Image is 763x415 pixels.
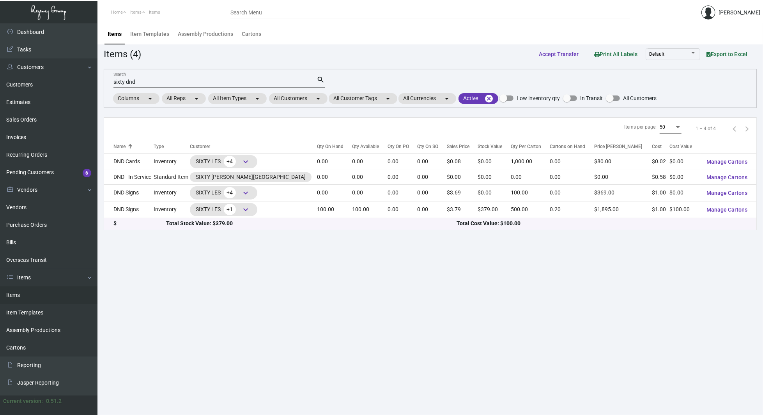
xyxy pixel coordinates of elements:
td: $0.08 [447,153,478,170]
mat-chip: Columns [113,93,159,104]
div: Type [154,143,190,150]
span: Export to Excel [706,51,747,57]
div: Sales Price [447,143,478,150]
td: DND Cards [104,153,154,170]
mat-select: Items per page: [660,125,682,130]
td: Inventory [154,184,190,201]
td: $0.58 [652,170,669,184]
div: Qty On Hand [317,143,343,150]
td: $100.00 [669,201,701,218]
span: 50 [660,124,665,130]
span: keyboard_arrow_down [241,157,250,166]
div: Qty On PO [388,143,417,150]
div: Cost [652,143,662,150]
div: Items (4) [104,47,141,61]
div: Price [PERSON_NAME] [595,143,652,150]
div: Cost Value [669,143,692,150]
div: Price [PERSON_NAME] [595,143,643,150]
td: 0.00 [418,184,447,201]
div: SIXTY LES [196,156,251,168]
div: $ [113,219,166,228]
div: Qty Per Carton [511,143,541,150]
span: All Customers [623,94,657,103]
mat-icon: cancel [484,94,494,103]
mat-icon: arrow_drop_down [145,94,155,103]
td: Standard Item [154,170,190,184]
mat-chip: All Item Types [208,93,267,104]
td: 0.00 [388,170,417,184]
button: Manage Cartons [701,186,754,200]
mat-icon: arrow_drop_down [383,94,393,103]
span: Items [130,10,142,15]
mat-icon: arrow_drop_down [442,94,451,103]
td: 1,000.00 [511,153,550,170]
div: Assembly Productions [178,30,233,38]
td: 0.00 [418,201,447,218]
td: $0.00 [447,170,478,184]
button: Manage Cartons [701,170,754,184]
button: Accept Transfer [533,47,585,61]
mat-icon: arrow_drop_down [253,94,262,103]
td: 0.00 [550,153,595,170]
td: 0.00 [511,170,550,184]
td: 0.00 [550,170,595,184]
span: Low inventory qty [517,94,560,103]
div: Items [108,30,122,38]
span: +4 [224,156,236,167]
mat-chip: All Currencies [398,93,456,104]
mat-chip: All Customer Tags [329,93,397,104]
td: 0.00 [388,184,417,201]
div: Stock Value [478,143,502,150]
td: $0.00 [478,170,511,184]
button: Next page [741,122,753,135]
mat-icon: search [317,75,325,85]
button: Print All Labels [588,47,644,61]
span: Manage Cartons [707,207,748,213]
td: $0.00 [669,153,701,170]
mat-icon: arrow_drop_down [192,94,201,103]
span: Print All Labels [594,51,637,57]
div: Qty Available [352,143,379,150]
td: 0.00 [388,201,417,218]
div: Cartons on Hand [550,143,586,150]
div: Name [113,143,154,150]
div: Sales Price [447,143,469,150]
div: 1 – 4 of 4 [696,125,716,132]
td: 0.00 [352,184,388,201]
mat-chip: Active [459,93,498,104]
td: 0.20 [550,201,595,218]
span: Manage Cartons [707,159,748,165]
div: Qty Available [352,143,388,150]
span: Manage Cartons [707,190,748,196]
div: [PERSON_NAME] [719,9,760,17]
div: Items per page: [624,124,657,131]
td: $369.00 [595,184,652,201]
span: Manage Cartons [707,174,748,180]
td: $0.00 [669,170,701,184]
td: 0.00 [388,153,417,170]
div: Qty On SO [418,143,447,150]
div: Item Templates [130,30,169,38]
div: SIXTY LES [196,187,251,199]
td: $3.69 [447,184,478,201]
span: Default [649,51,664,57]
div: 0.51.2 [46,397,62,405]
div: Total Cost Value: $100.00 [457,219,747,228]
td: 0.00 [418,153,447,170]
button: Manage Cartons [701,203,754,217]
span: In Transit [580,94,603,103]
div: Stock Value [478,143,511,150]
div: Qty Per Carton [511,143,550,150]
div: Cartons [242,30,261,38]
td: DND Signs [104,184,154,201]
span: Accept Transfer [539,51,579,57]
span: +1 [224,204,236,215]
td: DND - In Service [104,170,154,184]
div: Type [154,143,164,150]
button: Previous page [728,122,741,135]
td: $80.00 [595,153,652,170]
td: 500.00 [511,201,550,218]
td: $379.00 [478,201,511,218]
button: Export to Excel [700,47,754,61]
td: Inventory [154,201,190,218]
